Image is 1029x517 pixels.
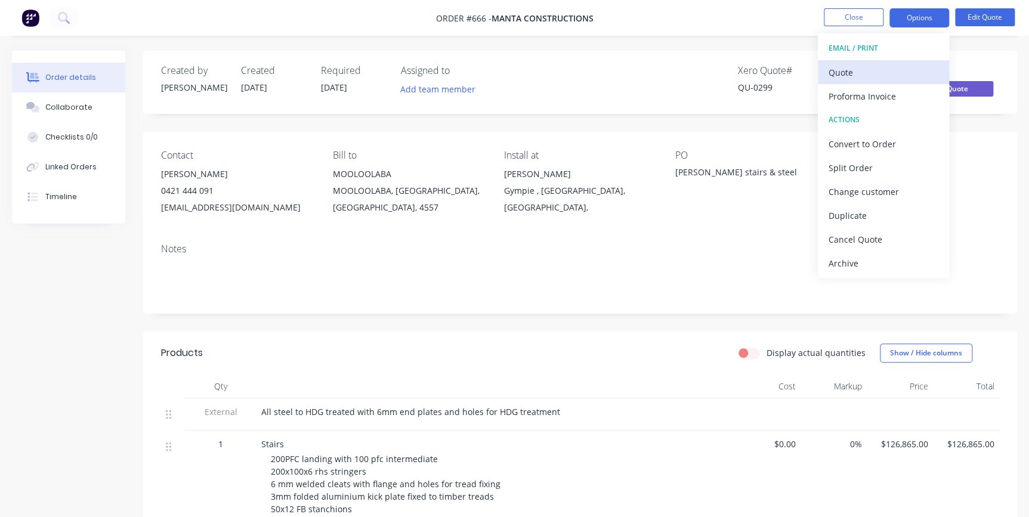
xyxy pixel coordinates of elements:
[436,13,492,24] span: Order #666 -
[12,122,125,152] button: Checklists 0/0
[829,112,938,128] div: ACTIONS
[12,92,125,122] button: Collaborate
[818,132,949,156] button: Convert to Order
[161,166,313,182] div: [PERSON_NAME]
[161,243,999,255] div: Notes
[829,183,938,200] div: Change customer
[161,199,313,216] div: [EMAIL_ADDRESS][DOMAIN_NAME]
[922,65,999,76] div: Status
[818,227,949,251] button: Cancel Quote
[829,41,938,56] div: EMAIL / PRINT
[767,346,866,359] label: Display actual quantities
[675,166,824,182] div: [PERSON_NAME] stairs & steel
[12,63,125,92] button: Order details
[45,162,97,172] div: Linked Orders
[933,374,999,398] div: Total
[880,343,972,363] button: Show / Hide columns
[872,438,928,450] span: $126,865.00
[504,166,656,216] div: [PERSON_NAME]Gympie , [GEOGRAPHIC_DATA], [GEOGRAPHIC_DATA],
[829,135,938,153] div: Convert to Order
[818,60,949,84] button: Quote
[829,207,938,224] div: Duplicate
[922,81,993,96] span: Quote
[818,108,949,132] button: ACTIONS
[818,203,949,227] button: Duplicate
[818,36,949,60] button: EMAIL / PRINT
[829,255,938,272] div: Archive
[332,150,484,161] div: Bill to
[190,405,252,418] span: External
[829,64,938,81] div: Quote
[321,82,347,93] span: [DATE]
[45,191,77,202] div: Timeline
[332,166,484,182] div: MOOLOOLABA
[824,8,883,26] button: Close
[261,438,284,450] span: Stairs
[738,81,815,94] div: QU-0299
[161,81,227,94] div: [PERSON_NAME]
[818,156,949,179] button: Split Order
[818,179,949,203] button: Change customer
[401,81,482,97] button: Add team member
[332,166,484,216] div: MOOLOOLABAMOOLOOLABA, [GEOGRAPHIC_DATA], [GEOGRAPHIC_DATA], 4557
[161,182,313,199] div: 0421 444 091
[161,346,203,360] div: Products
[938,438,994,450] span: $126,865.00
[218,438,223,450] span: 1
[161,65,227,76] div: Created by
[504,166,656,182] div: [PERSON_NAME]
[675,150,827,161] div: PO
[321,65,387,76] div: Required
[161,166,313,216] div: [PERSON_NAME]0421 444 091[EMAIL_ADDRESS][DOMAIN_NAME]
[241,82,267,93] span: [DATE]
[492,13,594,24] span: MANTA CONSTRUCTIONS
[734,374,800,398] div: Cost
[800,374,866,398] div: Markup
[261,406,560,417] span: All steel to HDG treated with 6mm end plates and holes for HDG treatment
[504,150,656,161] div: Install at
[12,182,125,212] button: Timeline
[922,81,993,99] button: Quote
[829,159,938,177] div: Split Order
[829,231,938,248] div: Cancel Quote
[332,182,484,216] div: MOOLOOLABA, [GEOGRAPHIC_DATA], [GEOGRAPHIC_DATA], 4557
[738,65,815,76] div: Xero Quote #
[955,8,1015,26] button: Edit Quote
[818,251,949,275] button: Archive
[504,182,656,216] div: Gympie , [GEOGRAPHIC_DATA], [GEOGRAPHIC_DATA],
[185,374,257,398] div: Qty
[45,72,96,83] div: Order details
[738,438,795,450] span: $0.00
[394,81,482,97] button: Add team member
[45,132,98,143] div: Checklists 0/0
[867,374,933,398] div: Price
[161,150,313,161] div: Contact
[818,84,949,108] button: Proforma Invoice
[12,152,125,182] button: Linked Orders
[889,8,949,27] button: Options
[829,88,938,105] div: Proforma Invoice
[401,65,520,76] div: Assigned to
[45,102,92,113] div: Collaborate
[805,438,861,450] span: 0%
[241,65,307,76] div: Created
[21,9,39,27] img: Factory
